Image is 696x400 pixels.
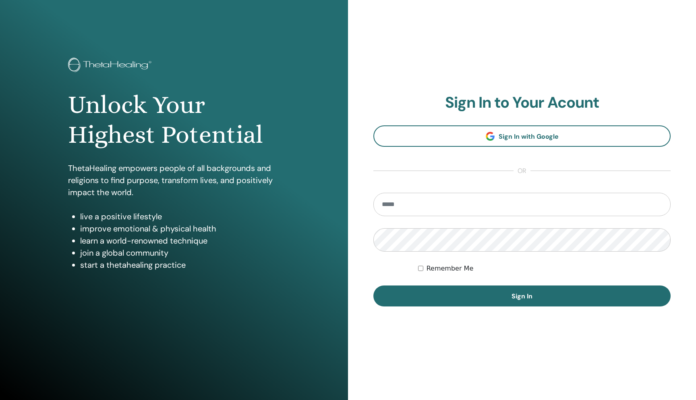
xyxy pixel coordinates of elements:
h1: Unlock Your Highest Potential [68,90,280,150]
li: start a thetahealing practice [80,259,280,271]
p: ThetaHealing empowers people of all backgrounds and religions to find purpose, transform lives, a... [68,162,280,198]
label: Remember Me [427,264,474,273]
span: Sign In with Google [499,132,559,141]
li: improve emotional & physical health [80,223,280,235]
button: Sign In [373,285,671,306]
span: Sign In [512,292,532,300]
li: join a global community [80,247,280,259]
li: learn a world-renowned technique [80,235,280,247]
a: Sign In with Google [373,125,671,147]
div: Keep me authenticated indefinitely or until I manually logout [418,264,671,273]
h2: Sign In to Your Acount [373,94,671,112]
li: live a positive lifestyle [80,210,280,223]
span: or [514,166,530,176]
